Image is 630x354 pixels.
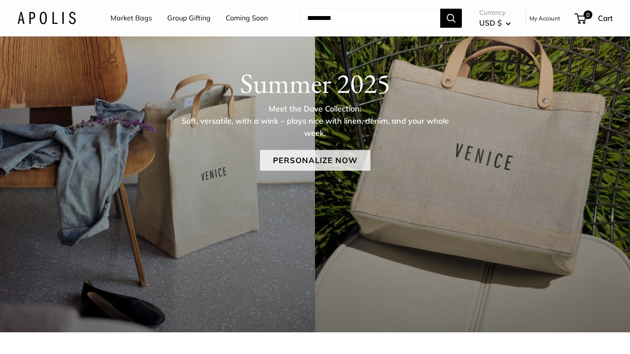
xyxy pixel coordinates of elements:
a: Coming Soon [226,12,268,25]
iframe: Sign Up via Text for Offers [7,321,93,347]
a: 0 Cart [575,11,613,25]
a: My Account [529,13,560,23]
button: Search [440,9,462,28]
input: Search... [300,9,440,28]
p: Meet the Dove Collection: Soft, versatile, with a wink – plays nice with linen, denim, and your w... [174,102,456,139]
img: Apolis [17,12,76,24]
span: Cart [598,13,613,23]
h1: Summer 2025 [17,66,613,99]
a: Market Bags [110,12,152,25]
span: USD $ [479,18,502,27]
span: 0 [584,10,592,19]
button: USD $ [479,16,511,30]
a: Personalize Now [260,150,370,170]
span: Currency [479,7,511,19]
a: Group Gifting [167,12,211,25]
